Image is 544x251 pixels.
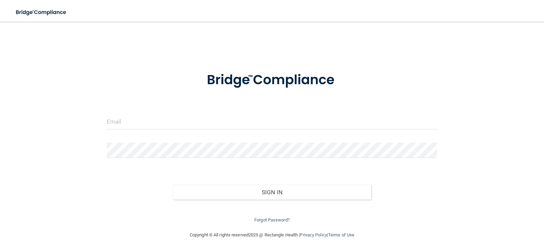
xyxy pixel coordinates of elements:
img: bridge_compliance_login_screen.278c3ca4.svg [10,5,73,19]
img: bridge_compliance_login_screen.278c3ca4.svg [193,62,351,98]
input: Email [107,114,438,129]
button: Sign In [173,185,371,200]
a: Terms of Use [328,232,354,237]
div: Copyright © All rights reserved 2025 @ Rectangle Health | | [148,224,396,246]
a: Forgot Password? [254,217,290,222]
a: Privacy Policy [300,232,327,237]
